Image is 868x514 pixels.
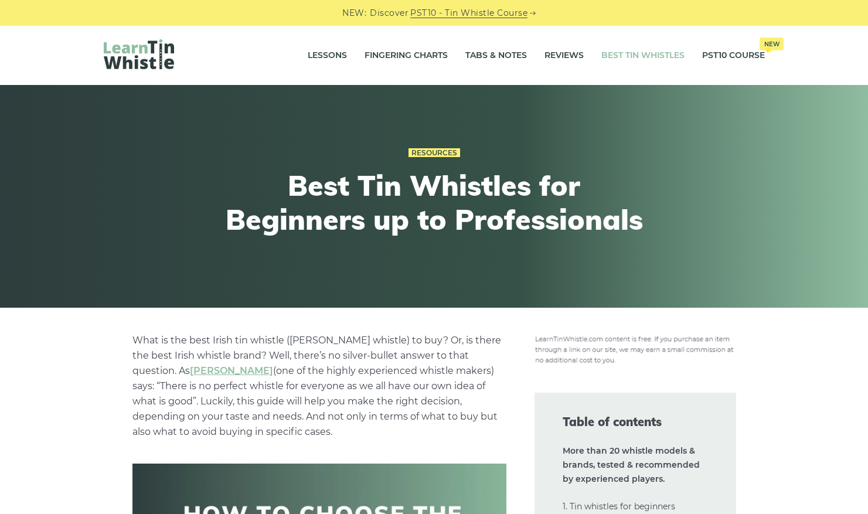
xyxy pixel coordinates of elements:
[219,169,650,236] h1: Best Tin Whistles for Beginners up to Professionals
[760,38,784,50] span: New
[465,41,527,70] a: Tabs & Notes
[190,365,273,376] a: undefined (opens in a new tab)
[563,445,700,484] strong: More than 20 whistle models & brands, tested & recommended by experienced players.
[563,414,708,430] span: Table of contents
[308,41,347,70] a: Lessons
[132,333,506,440] p: What is the best Irish tin whistle ([PERSON_NAME] whistle) to buy? Or, is there the best Irish wh...
[702,41,765,70] a: PST10 CourseNew
[365,41,448,70] a: Fingering Charts
[563,501,675,512] a: 1. Tin whistles for beginners
[535,333,736,365] img: disclosure
[601,41,685,70] a: Best Tin Whistles
[409,148,460,158] a: Resources
[544,41,584,70] a: Reviews
[104,39,174,69] img: LearnTinWhistle.com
